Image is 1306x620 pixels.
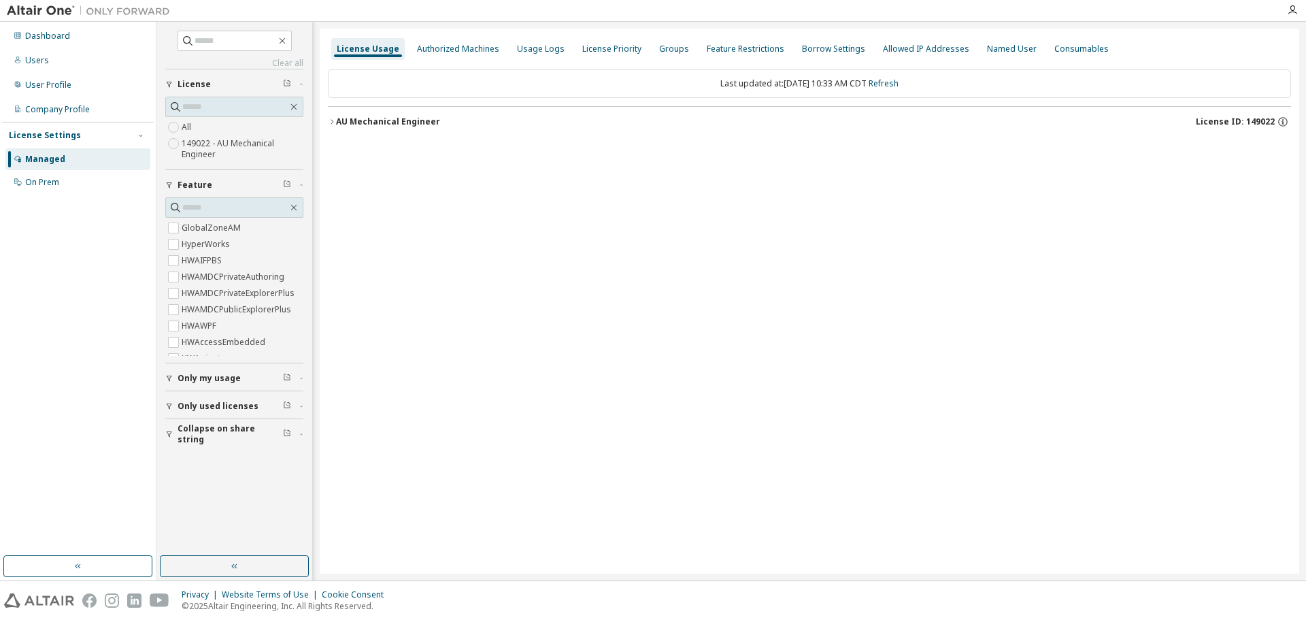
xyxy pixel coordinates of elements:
img: linkedin.svg [127,593,141,608]
span: Clear filter [283,429,291,440]
div: User Profile [25,80,71,91]
div: Named User [987,44,1037,54]
img: youtube.svg [150,593,169,608]
label: HWAIFPBS [182,252,224,269]
a: Clear all [165,58,303,69]
button: Only used licenses [165,391,303,421]
button: Collapse on share string [165,419,303,449]
span: Feature [178,180,212,191]
a: Refresh [869,78,899,89]
label: HWAMDCPrivateAuthoring [182,269,287,285]
span: License ID: 149022 [1196,116,1275,127]
label: HWAWPF [182,318,219,334]
button: Feature [165,170,303,200]
label: HyperWorks [182,236,233,252]
div: Managed [25,154,65,165]
span: Clear filter [283,373,291,384]
img: altair_logo.svg [4,593,74,608]
div: Company Profile [25,104,90,115]
label: HWAMDCPublicExplorerPlus [182,301,294,318]
span: Only used licenses [178,401,258,412]
button: License [165,69,303,99]
span: License [178,79,211,90]
button: AU Mechanical EngineerLicense ID: 149022 [328,107,1291,137]
span: Clear filter [283,401,291,412]
div: Feature Restrictions [707,44,784,54]
div: Last updated at: [DATE] 10:33 AM CDT [328,69,1291,98]
div: Website Terms of Use [222,589,322,600]
label: HWAccessEmbedded [182,334,268,350]
div: Cookie Consent [322,589,392,600]
img: facebook.svg [82,593,97,608]
div: On Prem [25,177,59,188]
label: HWActivate [182,350,228,367]
div: Allowed IP Addresses [883,44,969,54]
span: Clear filter [283,180,291,191]
div: License Usage [337,44,399,54]
div: License Priority [582,44,641,54]
label: GlobalZoneAM [182,220,244,236]
div: Groups [659,44,689,54]
button: Only my usage [165,363,303,393]
div: Dashboard [25,31,70,42]
div: Usage Logs [517,44,565,54]
label: 149022 - AU Mechanical Engineer [182,135,303,163]
div: Consumables [1054,44,1109,54]
img: Altair One [7,4,177,18]
span: Clear filter [283,79,291,90]
p: © 2025 Altair Engineering, Inc. All Rights Reserved. [182,600,392,612]
div: Users [25,55,49,66]
div: AU Mechanical Engineer [336,116,440,127]
label: HWAMDCPrivateExplorerPlus [182,285,297,301]
div: Borrow Settings [802,44,865,54]
img: instagram.svg [105,593,119,608]
span: Only my usage [178,373,241,384]
label: All [182,119,194,135]
div: Authorized Machines [417,44,499,54]
div: License Settings [9,130,81,141]
div: Privacy [182,589,222,600]
span: Collapse on share string [178,423,283,445]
